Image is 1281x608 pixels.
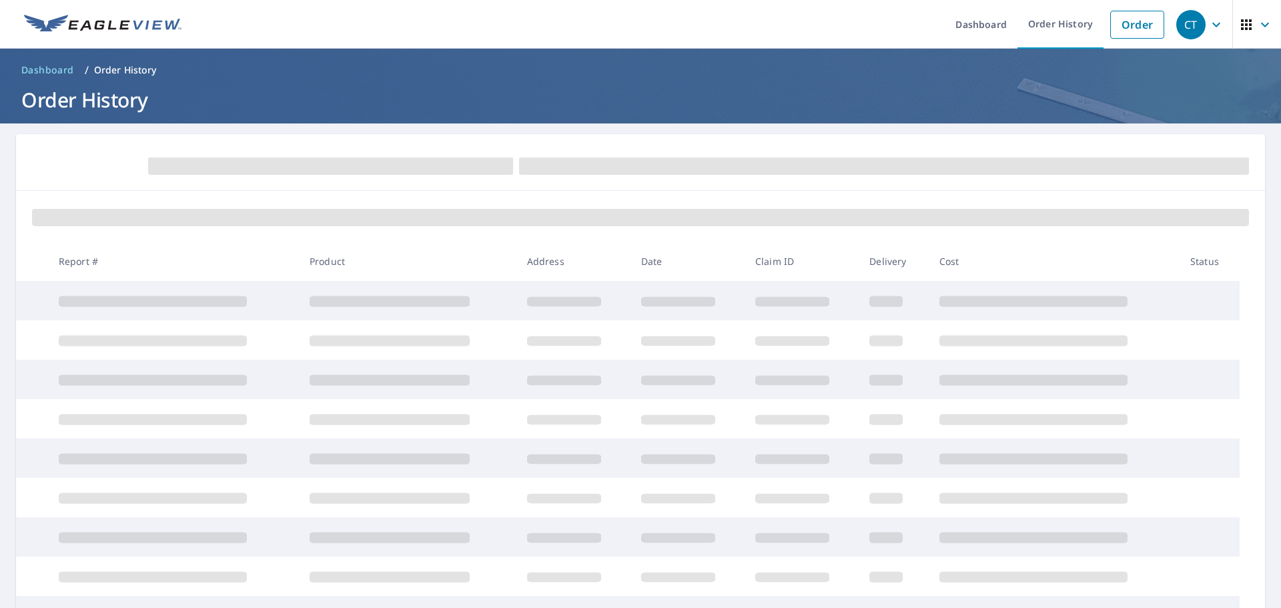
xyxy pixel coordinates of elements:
img: EV Logo [24,15,181,35]
th: Delivery [859,242,928,281]
span: Dashboard [21,63,74,77]
th: Cost [929,242,1180,281]
th: Report # [48,242,299,281]
li: / [85,62,89,78]
div: CT [1176,10,1206,39]
a: Dashboard [16,59,79,81]
th: Product [299,242,516,281]
a: Order [1110,11,1164,39]
th: Address [516,242,630,281]
nav: breadcrumb [16,59,1265,81]
h1: Order History [16,86,1265,113]
th: Status [1180,242,1240,281]
th: Date [630,242,745,281]
p: Order History [94,63,157,77]
th: Claim ID [745,242,859,281]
